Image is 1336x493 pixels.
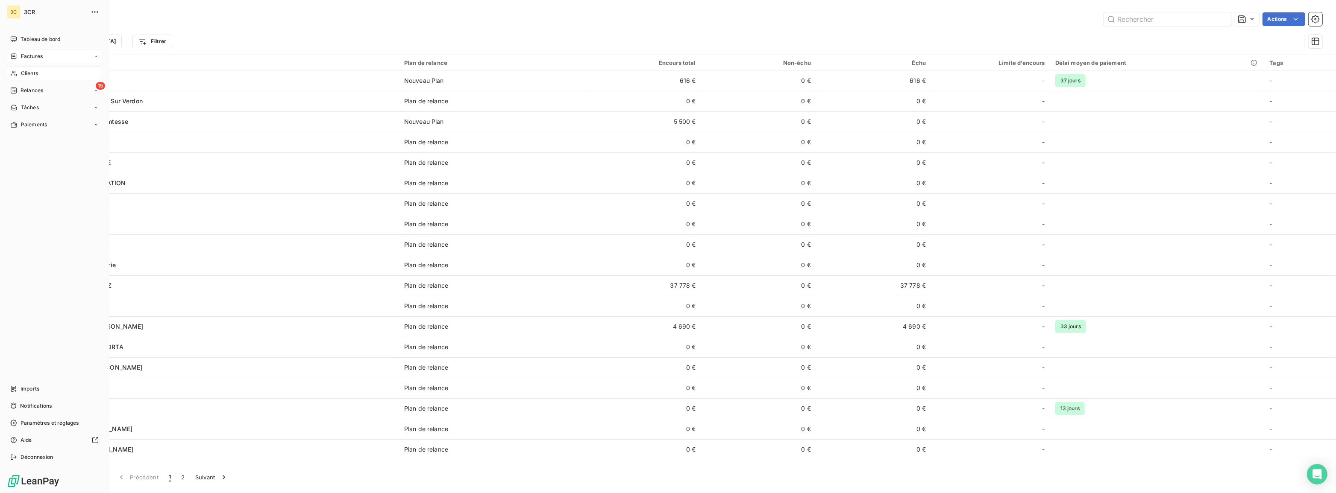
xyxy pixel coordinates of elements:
[1042,384,1045,392] span: -
[816,193,931,214] td: 0 €
[586,378,701,398] td: 0 €
[586,91,701,111] td: 0 €
[176,468,190,486] button: 2
[586,460,701,480] td: 0 €
[96,82,105,90] span: 15
[586,296,701,316] td: 0 €
[169,473,171,481] span: 1
[701,316,816,337] td: 0 €
[404,281,448,290] div: Plan de relance
[586,316,701,337] td: 4 690 €
[701,439,816,460] td: 0 €
[404,261,448,269] div: Plan de relance
[21,35,60,43] span: Tableau de bord
[404,445,448,454] div: Plan de relance
[1055,320,1086,333] span: 33 jours
[816,296,931,316] td: 0 €
[816,132,931,152] td: 0 €
[1269,241,1272,248] span: -
[586,132,701,152] td: 0 €
[701,132,816,152] td: 0 €
[821,59,926,66] div: Échu
[586,419,701,439] td: 0 €
[701,357,816,378] td: 0 €
[816,152,931,173] td: 0 €
[701,460,816,480] td: 0 €
[1042,76,1045,85] span: -
[1042,404,1045,413] span: -
[404,384,448,392] div: Plan de relance
[1055,74,1086,87] span: 37 jours
[21,53,43,60] span: Factures
[586,70,701,91] td: 616 €
[1042,281,1045,290] span: -
[1042,261,1045,269] span: -
[404,302,448,310] div: Plan de relance
[816,439,931,460] td: 0 €
[20,402,52,410] span: Notifications
[21,436,32,444] span: Aide
[816,357,931,378] td: 0 €
[7,118,102,131] a: Paiements
[1104,12,1232,26] input: Rechercher
[701,337,816,357] td: 0 €
[1042,117,1045,126] span: -
[1055,402,1085,415] span: 13 jours
[816,70,931,91] td: 616 €
[701,152,816,173] td: 0 €
[404,138,448,146] div: Plan de relance
[404,425,448,433] div: Plan de relance
[1269,179,1272,187] span: -
[1269,59,1331,66] div: Tags
[7,32,102,46] a: Tableau de bord
[701,398,816,419] td: 0 €
[1269,384,1272,391] span: -
[164,468,176,486] button: 1
[586,357,701,378] td: 0 €
[1055,59,1260,66] div: Délai moyen de paiement
[404,363,448,372] div: Plan de relance
[816,378,931,398] td: 0 €
[701,255,816,275] td: 0 €
[7,382,102,396] a: Imports
[591,59,696,66] div: Encours total
[1269,220,1272,228] span: -
[816,234,931,255] td: 0 €
[404,220,448,228] div: Plan de relance
[1042,97,1045,105] span: -
[1269,302,1272,309] span: -
[586,214,701,234] td: 0 €
[404,404,448,413] div: Plan de relance
[21,419,79,427] span: Paramètres et réglages
[1269,200,1272,207] span: -
[404,322,448,331] div: Plan de relance
[701,70,816,91] td: 0 €
[190,468,233,486] button: Suivant
[1269,425,1272,432] span: -
[816,419,931,439] td: 0 €
[706,59,811,66] div: Non-échu
[404,199,448,208] div: Plan de relance
[701,275,816,296] td: 0 €
[7,84,102,97] a: 15Relances
[586,193,701,214] td: 0 €
[1307,464,1327,484] div: Open Intercom Messenger
[404,240,448,249] div: Plan de relance
[7,416,102,430] a: Paramètres et réglages
[7,433,102,447] a: Aide
[1269,97,1272,105] span: -
[701,234,816,255] td: 0 €
[21,385,39,393] span: Imports
[816,91,931,111] td: 0 €
[1269,323,1272,330] span: -
[1269,159,1272,166] span: -
[936,59,1045,66] div: Limite d’encours
[701,214,816,234] td: 0 €
[586,275,701,296] td: 37 778 €
[701,378,816,398] td: 0 €
[1269,282,1272,289] span: -
[7,5,21,19] div: 3C
[21,453,53,461] span: Déconnexion
[701,193,816,214] td: 0 €
[701,111,816,132] td: 0 €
